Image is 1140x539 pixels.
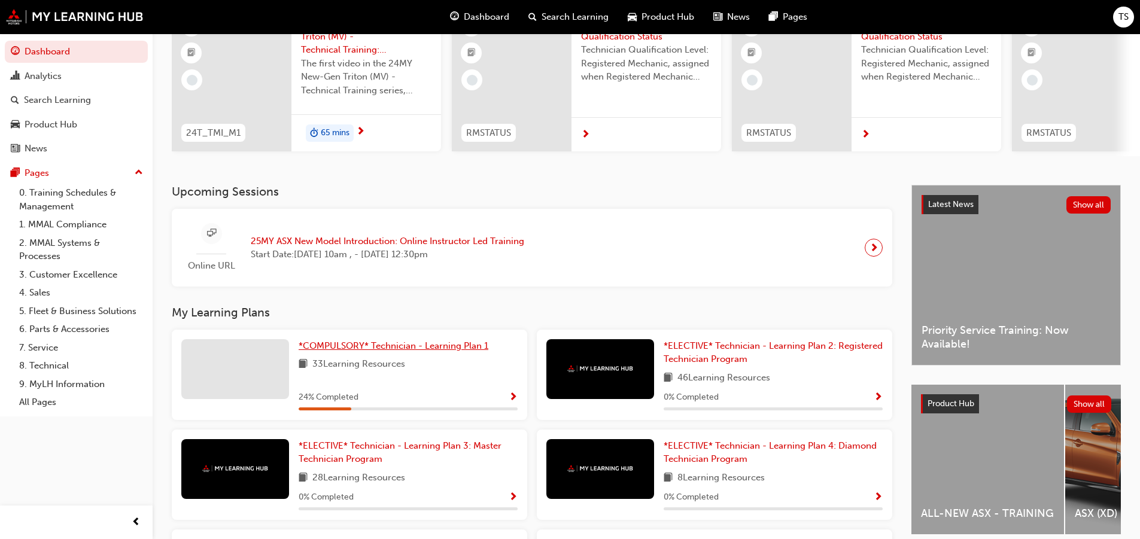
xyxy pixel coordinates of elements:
span: Product Hub [928,398,974,409]
a: Product Hub [5,114,148,136]
a: 7. Service [14,339,148,357]
a: 9. MyLH Information [14,375,148,394]
span: learningRecordVerb_NONE-icon [187,75,197,86]
span: Show Progress [874,492,883,503]
span: next-icon [861,130,870,141]
button: Show all [1066,196,1111,214]
a: All Pages [14,393,148,412]
span: 0 % Completed [299,491,354,504]
span: next-icon [581,130,590,141]
span: booktick-icon [187,45,196,61]
a: 4. Sales [14,284,148,302]
h3: Upcoming Sessions [172,185,892,199]
a: Online URL25MY ASX New Model Introduction: Online Instructor Led TrainingStart Date:[DATE] 10am ,... [181,218,883,278]
span: 33 Learning Resources [312,357,405,372]
span: Search Learning [542,10,609,24]
span: Latest News [928,199,974,209]
span: RMSTATUS [746,126,791,140]
img: mmal [567,365,633,373]
a: 2. MMAL Systems & Processes [14,234,148,266]
span: Show Progress [874,392,883,403]
span: next-icon [870,239,878,256]
span: Online URL [181,259,241,273]
span: book-icon [664,471,673,486]
button: Pages [5,162,148,184]
span: *ELECTIVE* Technician - Learning Plan 3: Master Technician Program [299,440,501,465]
a: Latest NewsShow allPriority Service Training: Now Available! [911,185,1121,366]
span: Show Progress [509,492,518,503]
span: pages-icon [11,168,20,179]
span: Dashboard [464,10,509,24]
span: book-icon [299,357,308,372]
span: 46 Learning Resources [677,371,770,386]
span: RMSTATUS [466,126,511,140]
button: Show Progress [509,490,518,505]
a: guage-iconDashboard [440,5,519,29]
span: learningRecordVerb_NONE-icon [467,75,478,86]
span: RMSTATUS [1026,126,1071,140]
h3: My Learning Plans [172,306,892,319]
div: Product Hub [25,118,77,132]
span: 25MY ASX New Model Introduction: Online Instructor Led Training [251,235,524,248]
span: Technician Qualification Level: Registered Mechanic, assigned when Registered Mechanic modules ha... [861,43,992,84]
a: RMSTATUSRegistered Mechanic Qualification StatusTechnician Qualification Level: Registered Mechan... [732,7,1001,151]
span: pages-icon [769,10,778,25]
span: news-icon [11,144,20,154]
a: 6. Parts & Accessories [14,320,148,339]
span: booktick-icon [467,45,476,61]
button: Show Progress [874,390,883,405]
a: pages-iconPages [759,5,817,29]
span: TS [1118,10,1129,24]
span: 24 % Completed [299,391,358,404]
a: search-iconSearch Learning [519,5,618,29]
a: 5. Fleet & Business Solutions [14,302,148,321]
a: news-iconNews [704,5,759,29]
div: Pages [25,166,49,180]
span: Pages [783,10,807,24]
span: Technician Qualification Level: Registered Mechanic, assigned when Registered Mechanic modules ha... [581,43,712,84]
a: News [5,138,148,160]
a: Product HubShow all [921,394,1111,413]
span: Show Progress [509,392,518,403]
img: mmal [202,465,268,473]
span: Product Hub [642,10,694,24]
span: 0 % Completed [664,491,719,504]
a: 0. Training Schedules & Management [14,184,148,215]
a: *COMPULSORY* Technician - Learning Plan 1 [299,339,493,353]
span: *ELECTIVE* Technician - Learning Plan 2: Registered Technician Program [664,340,883,365]
span: guage-icon [11,47,20,57]
a: RMSTATUSRegistered Mechanic Qualification StatusTechnician Qualification Level: Registered Mechan... [452,7,721,151]
a: Search Learning [5,89,148,111]
img: mmal [6,9,144,25]
span: 65 mins [321,126,349,140]
a: Dashboard [5,41,148,63]
div: News [25,142,47,156]
div: Analytics [25,69,62,83]
a: *ELECTIVE* Technician - Learning Plan 4: Diamond Technician Program [664,439,883,466]
span: book-icon [664,371,673,386]
span: *COMPULSORY* Technician - Learning Plan 1 [299,340,488,351]
span: up-icon [135,165,143,181]
button: Show Progress [874,490,883,505]
button: Show all [1067,395,1112,413]
a: Latest NewsShow all [922,195,1111,214]
span: guage-icon [450,10,459,25]
span: search-icon [11,95,19,106]
a: 24T_TMI_M124MY New-Gen Triton (MV) - Technical Training: Video 1 of 3The first video in the 24MY ... [172,7,441,151]
span: News [727,10,750,24]
div: Search Learning [24,93,91,107]
a: 3. Customer Excellence [14,266,148,284]
span: chart-icon [11,71,20,82]
a: car-iconProduct Hub [618,5,704,29]
span: 28 Learning Resources [312,471,405,486]
span: learningRecordVerb_NONE-icon [747,75,758,86]
span: search-icon [528,10,537,25]
button: TS [1113,7,1134,28]
button: DashboardAnalyticsSearch LearningProduct HubNews [5,38,148,162]
span: duration-icon [310,126,318,141]
span: learningRecordVerb_NONE-icon [1027,75,1038,86]
a: *ELECTIVE* Technician - Learning Plan 3: Master Technician Program [299,439,518,466]
button: Show Progress [509,390,518,405]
